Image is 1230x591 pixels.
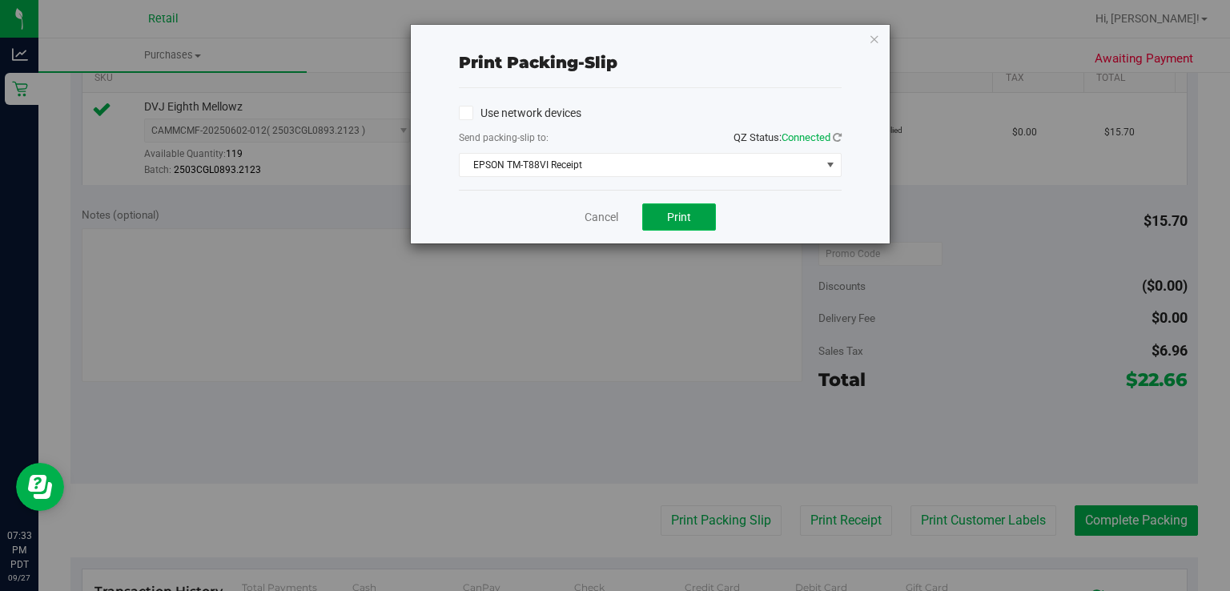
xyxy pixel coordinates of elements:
iframe: Resource center [16,463,64,511]
label: Send packing-slip to: [459,131,549,145]
span: EPSON TM-T88VI Receipt [460,154,821,176]
span: select [820,154,840,176]
span: Print packing-slip [459,53,617,72]
label: Use network devices [459,105,581,122]
span: Connected [782,131,830,143]
span: Print [667,211,691,223]
a: Cancel [585,209,618,226]
button: Print [642,203,716,231]
span: QZ Status: [734,131,842,143]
